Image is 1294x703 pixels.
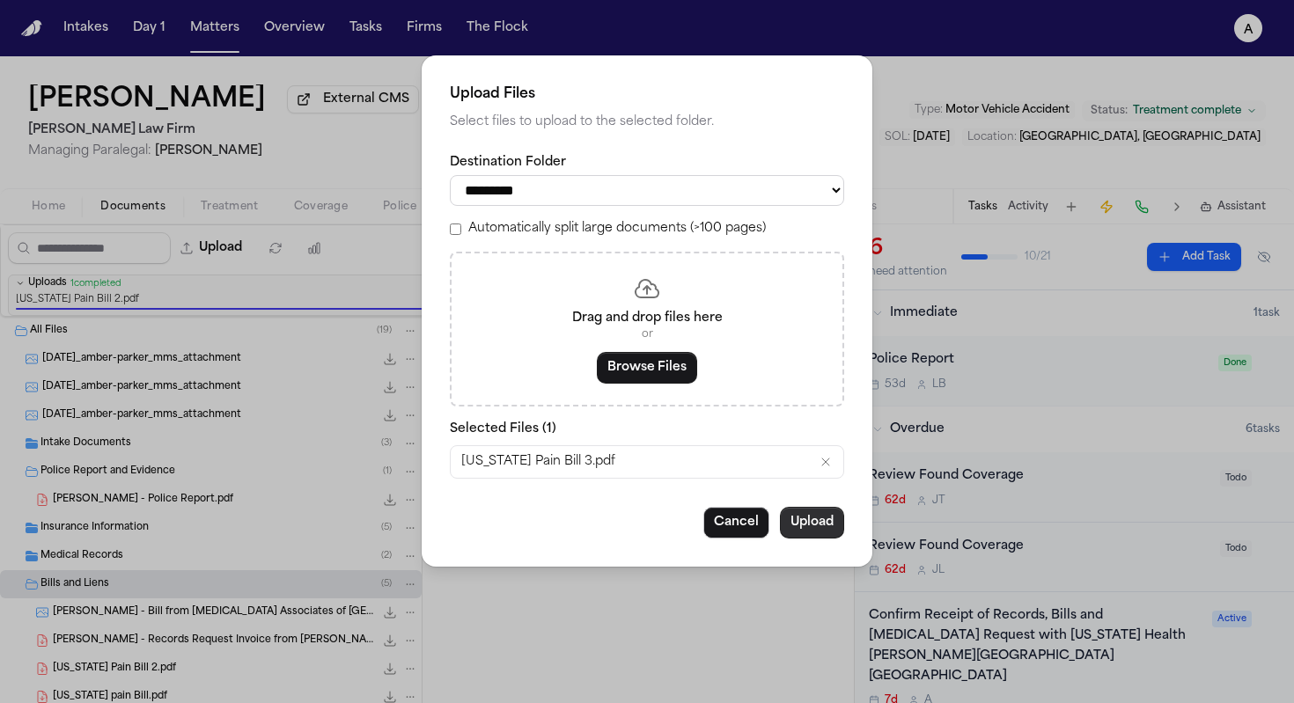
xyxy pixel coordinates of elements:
[461,453,615,471] span: [US_STATE] Pain Bill 3.pdf
[597,352,697,384] button: Browse Files
[473,327,821,341] p: or
[703,507,769,538] button: Cancel
[468,220,766,238] label: Automatically split large documents (>100 pages)
[473,310,821,327] p: Drag and drop files here
[819,455,833,469] button: Remove Texas Pain Bill 3.pdf
[450,421,844,438] p: Selected Files ( 1 )
[450,84,844,105] h2: Upload Files
[780,507,844,538] button: Upload
[450,154,844,172] label: Destination Folder
[450,112,844,133] p: Select files to upload to the selected folder.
